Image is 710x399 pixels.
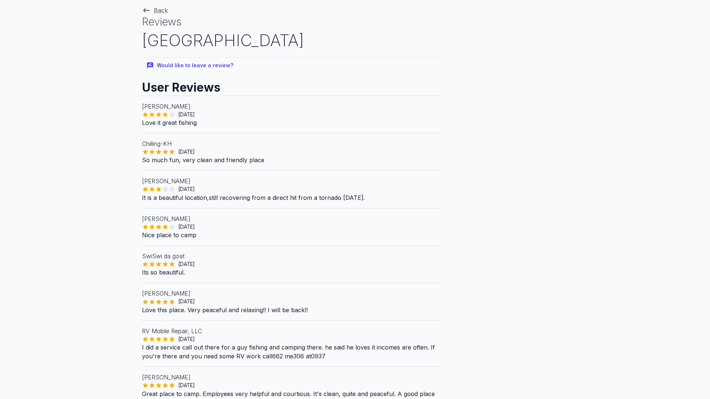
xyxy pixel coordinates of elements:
p: Love this place. Very peaceful and relaxing!! I will be back!! [142,306,442,314]
span: [DATE] [175,298,198,305]
p: Chilling-KH [142,139,442,148]
h1: Reviews [142,15,442,29]
p: It is a beautiful location,still recovering from a direct hit from a tornado [DATE]. [142,193,442,202]
p: Its so beautiful. [142,268,442,277]
p: [PERSON_NAME] [142,214,442,223]
p: Love it great fishing [142,118,442,127]
span: [DATE] [175,335,198,343]
p: So much fun, very clean and friendly place [142,156,442,164]
button: Would like to leave a review? [142,58,239,74]
span: [DATE] [175,382,198,389]
p: Nice place to camp [142,231,442,239]
span: [DATE] [175,148,198,156]
p: SwiSwi da goat [142,252,442,260]
span: [DATE] [175,185,198,193]
a: Back [142,7,168,14]
p: [PERSON_NAME] [142,373,442,382]
span: [DATE] [175,223,198,231]
p: RV Mobile Repair, LLC [142,327,442,335]
h2: [GEOGRAPHIC_DATA] [142,29,442,52]
h2: User Reviews [142,74,442,96]
p: [PERSON_NAME] [142,102,442,111]
span: [DATE] [175,111,198,118]
p: [PERSON_NAME] [142,177,442,185]
span: [DATE] [175,260,198,268]
p: I did a service call out there for a guy fishing and camping there. he said he loves it incomes a... [142,343,442,361]
p: [PERSON_NAME] [142,289,442,298]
